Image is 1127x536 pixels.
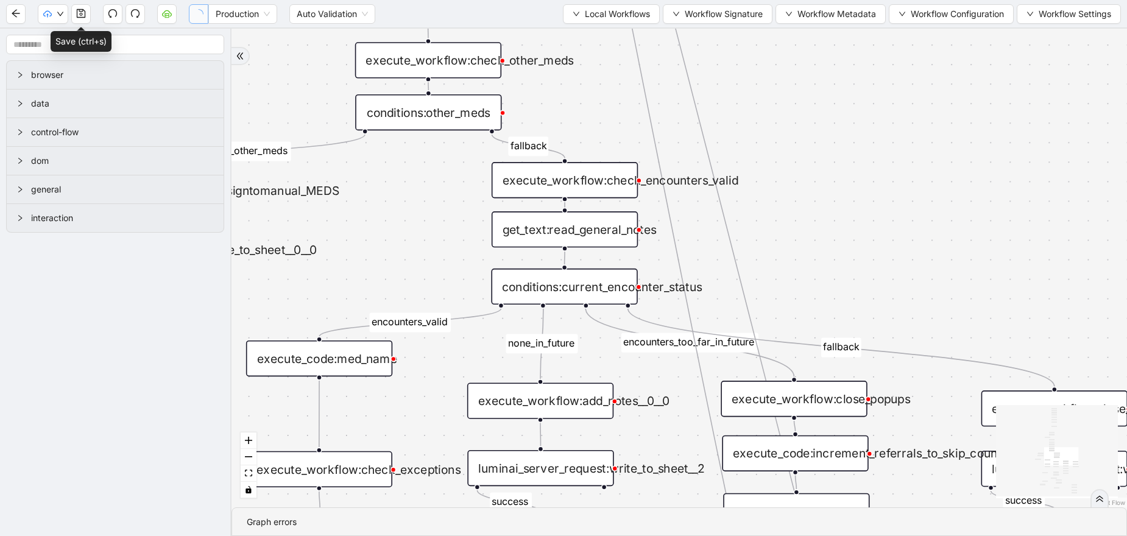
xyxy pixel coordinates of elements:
div: browser [7,61,224,89]
div: get_text:read_general_notes [492,211,638,247]
div: control-flow [7,118,224,146]
span: plus-circle [592,501,616,525]
button: redo [125,4,145,24]
button: fit view [241,465,256,482]
div: execute_workflow:check_encounters_valid [492,162,638,198]
div: execute_workflow:check_exceptions [246,451,392,487]
button: cloud-uploaddown [38,4,68,24]
span: interaction [31,211,214,225]
div: execute_code:decrement_counter [723,493,869,529]
g: Edge from conditions:other_meds to execute_workflow:check_encounters_valid [492,135,565,158]
g: Edge from execute_workflow:close_popups to execute_code:increment_referrals_to_skip_count [794,421,796,431]
button: arrow-left [6,4,26,24]
g: Edge from conditions:current_encounter_status to execute_workflow:add_notes__0__0 [506,309,578,379]
span: down [573,10,580,18]
button: toggle interactivity [241,482,256,498]
div: execute_code:increment_referrals_to_skip_count [722,435,868,471]
div: conditions:other_meds [355,94,501,130]
div: execute_workflow:add_notes__0__0 [467,383,613,418]
div: execute_workflow:close_popups [721,381,867,417]
span: loading [194,9,203,18]
span: down [785,10,793,18]
span: Workflow Metadata [797,7,876,21]
button: downWorkflow Signature [663,4,772,24]
div: luminai_server_request:write_to_sheet__2 [467,450,613,486]
span: right [16,186,24,193]
span: data [31,97,214,110]
span: right [16,100,24,107]
div: execute_code:med_name [246,340,392,376]
button: downWorkflow Settings [1017,4,1121,24]
g: Edge from luminai_server_request:write_to_sheet__2 to delay:__3 [477,490,545,515]
span: right [16,129,24,136]
span: Local Workflows [585,7,650,21]
button: zoom in [241,432,256,449]
div: conditions:current_encounter_status [491,269,637,305]
span: Workflow Configuration [911,7,1004,21]
span: double-right [236,52,244,60]
div: execute_workflow:check_other_meds [355,42,501,78]
span: Workflow Settings [1039,7,1111,21]
span: cloud-upload [43,10,52,18]
span: browser [31,68,214,82]
a: React Flow attribution [1093,499,1125,506]
button: save [71,4,91,24]
div: luminai_server_request:write_to_sheet__2plus-circle [467,450,613,486]
span: save [76,9,86,18]
g: Edge from conditions:current_encounter_status to execute_code:med_name [319,309,501,337]
button: downWorkflow Configuration [889,4,1014,24]
g: Edge from execute_workflow:check_exceptions to conditions:end_manualAuth_or_FC [319,491,320,509]
span: down [673,10,680,18]
div: data [7,90,224,118]
span: right [16,71,24,79]
button: undo [103,4,122,24]
span: redo [130,9,140,18]
button: zoom out [241,449,256,465]
div: Save (ctrl+s) [51,31,111,52]
span: Auto Validation [297,5,368,23]
button: downWorkflow Metadata [775,4,886,24]
button: downLocal Workflows [563,4,660,24]
span: arrow-left [11,9,21,18]
span: down [899,10,906,18]
span: right [16,214,24,222]
div: interaction [7,204,224,232]
div: dom [7,147,224,175]
div: Graph errors [247,515,1112,529]
span: control-flow [31,125,214,139]
span: double-right [1095,495,1104,503]
div: general [7,175,224,203]
span: dom [31,154,214,167]
span: right [16,157,24,164]
button: cloud-server [157,4,177,24]
g: Edge from conditions:other_meds to execute_workflow:close_assigntomanual_MEDS [138,135,365,169]
g: Edge from conditions:current_encounter_status to execute_workflow:close_assigntomanual_encounters... [628,309,1055,387]
span: cloud-server [162,9,172,18]
g: Edge from luminai_server_request:write_to_sheet__0 to delay:__0 [991,491,1058,512]
span: Production [216,5,270,23]
span: general [31,183,214,196]
span: undo [108,9,118,18]
span: down [1026,10,1034,18]
span: Workflow Signature [685,7,763,21]
g: Edge from conditions:current_encounter_status to execute_workflow:close_popups [585,309,794,377]
span: down [57,10,64,18]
